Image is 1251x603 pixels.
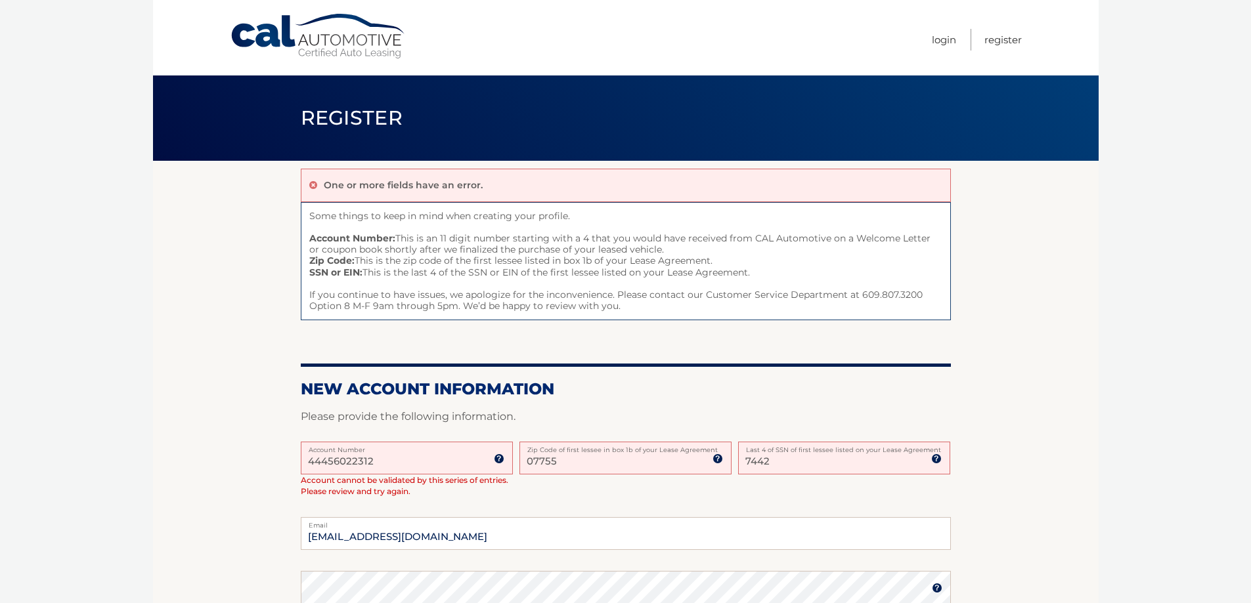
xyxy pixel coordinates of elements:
[932,29,956,51] a: Login
[309,232,395,244] strong: Account Number:
[309,266,362,278] strong: SSN or EIN:
[301,202,951,321] span: Some things to keep in mind when creating your profile. This is an 11 digit number starting with ...
[494,453,504,464] img: tooltip.svg
[932,583,942,593] img: tooltip.svg
[230,13,407,60] a: Cal Automotive
[309,255,355,266] strong: Zip Code:
[713,453,723,464] img: tooltip.svg
[301,475,508,496] span: Account cannot be validated by this series of entries. Please review and try again.
[301,442,513,452] label: Account Number
[301,106,403,130] span: Register
[519,442,732,452] label: Zip Code of first lessee in box 1b of your Lease Agreement
[738,442,950,452] label: Last 4 of SSN of first lessee listed on your Lease Agreement
[301,517,951,550] input: Email
[984,29,1022,51] a: Register
[301,442,513,474] input: Account Number
[301,407,951,426] p: Please provide the following information.
[324,179,483,191] p: One or more fields have an error.
[931,453,942,464] img: tooltip.svg
[519,442,732,474] input: Zip Code
[738,442,950,474] input: SSN or EIN (last 4 digits only)
[301,379,951,399] h2: New Account Information
[301,517,951,528] label: Email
